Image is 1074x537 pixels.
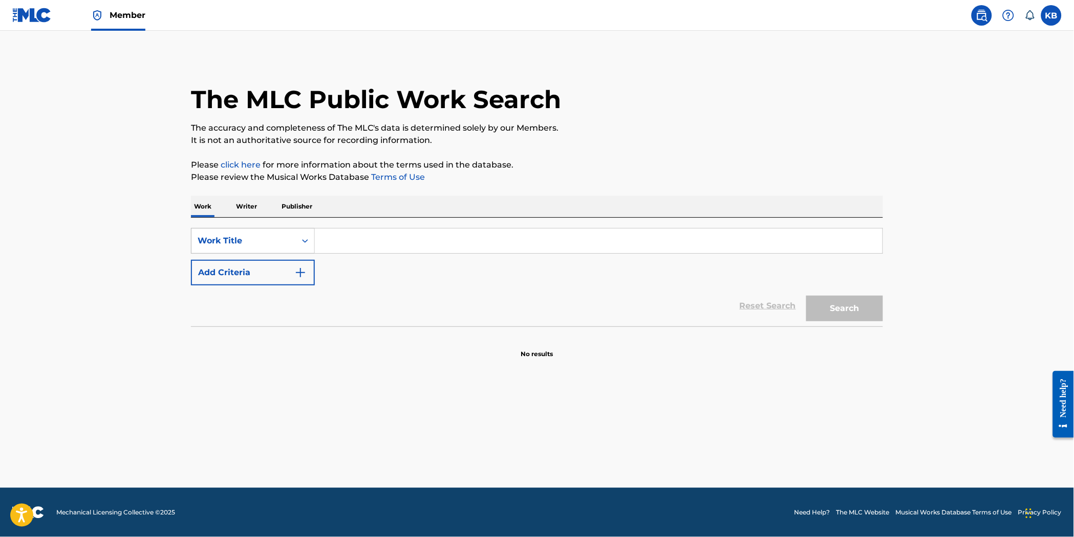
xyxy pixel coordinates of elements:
[191,228,883,326] form: Search Form
[221,160,261,170] a: click here
[12,506,44,519] img: logo
[794,508,830,517] a: Need Help?
[1025,10,1035,20] div: Notifications
[369,172,425,182] a: Terms of Use
[836,508,890,517] a: The MLC Website
[191,159,883,171] p: Please for more information about the terms used in the database.
[976,9,988,22] img: search
[233,196,260,217] p: Writer
[91,9,103,22] img: Top Rightsholder
[110,9,145,21] span: Member
[896,508,1012,517] a: Musical Works Database Terms of Use
[191,171,883,183] p: Please review the Musical Works Database
[191,196,214,217] p: Work
[191,84,561,115] h1: The MLC Public Work Search
[1018,508,1062,517] a: Privacy Policy
[1045,363,1074,446] iframe: Resource Center
[1002,9,1015,22] img: help
[191,122,883,134] p: The accuracy and completeness of The MLC's data is determined solely by our Members.
[294,266,307,279] img: 9d2ae6d4665cec9f34b9.svg
[56,508,175,517] span: Mechanical Licensing Collective © 2025
[12,8,52,23] img: MLC Logo
[1023,488,1074,537] iframe: Chat Widget
[1041,5,1062,26] div: User Menu
[521,337,553,359] p: No results
[1026,498,1032,529] div: Drag
[972,5,992,26] a: Public Search
[198,235,290,247] div: Work Title
[191,134,883,147] p: It is not an authoritative source for recording information.
[278,196,315,217] p: Publisher
[191,260,315,285] button: Add Criteria
[998,5,1019,26] div: Help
